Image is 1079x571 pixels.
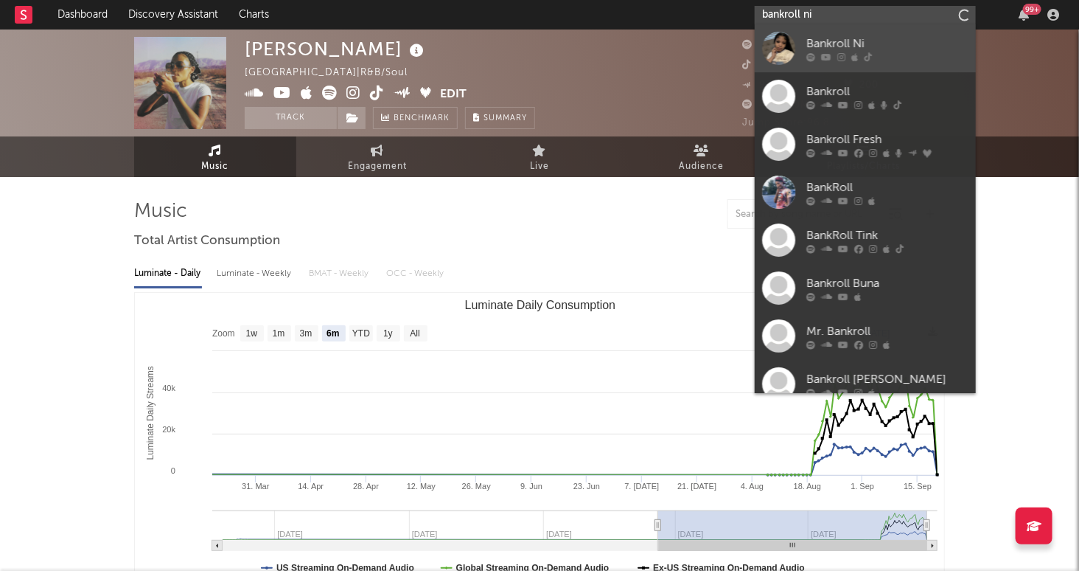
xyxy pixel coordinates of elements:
a: Bankroll Fresh [755,120,976,168]
text: 21. [DATE] [677,482,716,491]
a: BankRoll Tink [755,216,976,264]
text: 28. Apr [353,482,379,491]
a: Bankroll Buna [755,264,976,312]
a: Bankroll [PERSON_NAME] [755,360,976,408]
a: Engagement [296,136,458,177]
span: 313,500 [742,60,798,70]
a: Live [458,136,621,177]
div: 99 + [1023,4,1041,15]
text: 14. Apr [298,482,324,491]
div: Luminate - Daily [134,261,202,286]
div: Luminate - Weekly [217,261,294,286]
text: 0 [171,466,175,475]
div: Bankroll Fresh [806,131,968,149]
span: 92 [742,80,772,90]
text: 4. Aug [741,482,764,491]
text: YTD [352,329,370,339]
text: Luminate Daily Consumption [465,299,616,311]
text: 1w [246,329,258,339]
div: BankRoll [806,179,968,197]
text: 15. Sep [904,482,932,491]
text: 1m [273,329,285,339]
text: 18. Aug [794,482,821,491]
span: Jump Score: 96.8 [742,118,830,128]
text: All [410,329,419,339]
div: [PERSON_NAME] [245,37,427,61]
text: 12. May [407,482,436,491]
div: [GEOGRAPHIC_DATA] | R&B/Soul [245,64,425,82]
a: Bankroll [755,72,976,120]
span: Music [202,158,229,176]
text: 3m [300,329,312,339]
span: Live [530,158,549,176]
text: 9. Jun [520,482,542,491]
button: Track [245,107,337,129]
div: Bankroll Buna [806,275,968,293]
button: Summary [465,107,535,129]
a: Mr. Bankroll [755,312,976,360]
span: 404,720 Monthly Listeners [742,100,890,110]
text: 20k [162,425,175,434]
button: Edit [441,86,467,104]
text: 26. May [462,482,492,491]
input: Search by song name or URL [728,209,884,221]
text: 40k [162,384,175,392]
text: 23. Jun [573,482,600,491]
div: Bankroll Ni [806,35,968,53]
input: Search for artists [755,6,976,24]
div: Bankroll [806,83,968,101]
text: 1y [383,329,393,339]
a: BankRoll [755,168,976,216]
button: 99+ [1019,9,1029,21]
text: 1. Sep [851,482,874,491]
a: Audience [621,136,783,177]
a: Benchmark [373,107,458,129]
a: Bankroll Ni [755,24,976,72]
span: Benchmark [394,110,450,128]
span: Summary [483,114,527,122]
text: Luminate Daily Streams [145,366,156,460]
text: 7. [DATE] [624,482,659,491]
div: Bankroll [PERSON_NAME] [806,371,968,389]
text: Zoom [212,329,235,339]
span: Total Artist Consumption [134,232,280,250]
text: 31. Mar [242,482,270,491]
span: 14,638 [742,41,793,50]
span: Engagement [348,158,407,176]
div: Mr. Bankroll [806,323,968,341]
div: BankRoll Tink [806,227,968,245]
span: Audience [680,158,724,176]
a: Music [134,136,296,177]
text: 6m [327,329,339,339]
